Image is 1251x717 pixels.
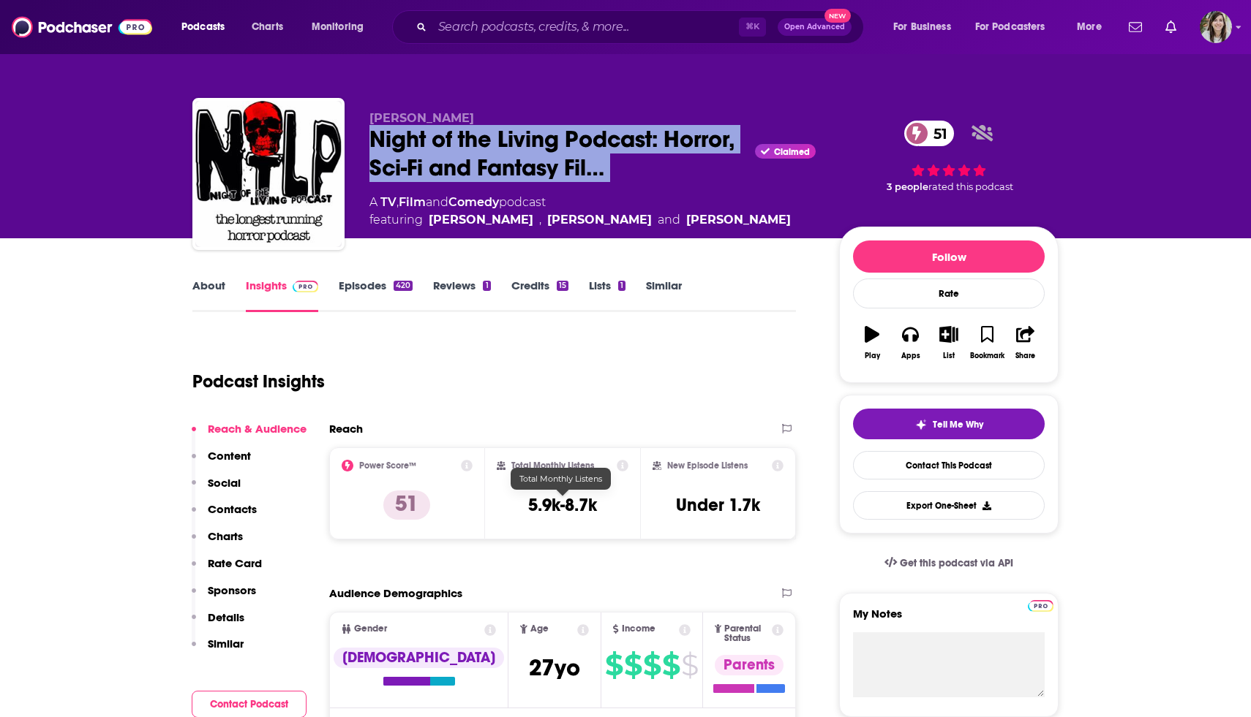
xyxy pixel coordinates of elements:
span: ⌘ K [739,18,766,37]
button: Show profile menu [1200,11,1232,43]
span: and [658,211,680,229]
button: Follow [853,240,1045,273]
img: tell me why sparkle [915,419,927,430]
input: Search podcasts, credits, & more... [432,15,739,39]
p: Similar [208,637,244,650]
span: and [426,195,448,209]
span: Open Advanced [784,23,845,31]
h2: Audience Demographics [329,586,462,600]
a: Film [399,195,426,209]
h3: 5.9k-8.7k [528,494,597,516]
p: Details [208,610,244,624]
span: Logged in as devinandrade [1200,11,1232,43]
span: For Business [893,17,951,37]
img: User Profile [1200,11,1232,43]
span: $ [605,653,623,677]
div: Bookmark [970,352,1004,360]
span: More [1077,17,1102,37]
img: Podchaser - Follow, Share and Rate Podcasts [12,13,152,41]
span: Gender [354,624,387,634]
h2: Reach [329,422,363,436]
span: , [539,211,541,229]
span: Age [530,624,549,634]
button: Export One-Sheet [853,491,1045,520]
div: [PERSON_NAME] [686,211,791,229]
p: Content [208,449,251,463]
div: 420 [394,281,413,291]
a: Get this podcast via API [873,545,1025,581]
p: Reach & Audience [208,422,307,436]
button: List [930,316,968,369]
div: Search podcasts, credits, & more... [406,10,878,44]
span: 51 [919,121,955,146]
p: Charts [208,529,243,543]
a: Contact This Podcast [853,451,1045,479]
p: Contacts [208,502,257,516]
span: $ [681,653,698,677]
span: Charts [252,17,283,37]
h2: New Episode Listens [667,460,748,471]
span: featuring [369,211,791,229]
a: TV [380,195,397,209]
button: Social [192,476,241,503]
span: Income [622,624,655,634]
label: My Notes [853,607,1045,632]
div: [PERSON_NAME] [429,211,533,229]
button: Reach & Audience [192,422,307,449]
a: Charts [242,15,292,39]
span: 27 yo [529,653,580,682]
a: Credits15 [511,278,568,312]
a: Lists1 [589,278,625,312]
a: Pro website [1028,598,1053,612]
span: New [824,9,851,23]
div: Rate [853,278,1045,308]
button: Content [192,449,251,476]
div: Apps [901,352,920,360]
img: Podchaser Pro [1028,600,1053,612]
button: open menu [966,15,1067,39]
h2: Power Score™ [359,460,416,471]
span: Parental Status [724,624,769,643]
a: InsightsPodchaser Pro [246,278,318,312]
button: Contacts [192,502,257,529]
button: Share [1007,316,1045,369]
button: Open AdvancedNew [778,18,852,36]
span: Claimed [774,148,810,156]
span: $ [662,653,680,677]
div: List [943,352,955,360]
span: For Podcasters [975,17,1045,37]
p: Social [208,476,241,490]
button: tell me why sparkleTell Me Why [853,409,1045,439]
div: [PERSON_NAME] [547,211,652,229]
h2: Total Monthly Listens [511,460,594,471]
a: Reviews1 [433,278,490,312]
p: 51 [383,490,430,520]
p: Sponsors [208,583,256,597]
button: open menu [883,15,969,39]
img: Night of the Living Podcast: Horror, Sci-Fi and Fantasy Film Discussion [195,101,342,247]
p: Rate Card [208,556,262,570]
div: 15 [557,281,568,291]
button: Bookmark [968,316,1006,369]
button: Details [192,610,244,637]
div: Parents [715,655,784,675]
div: Share [1015,352,1035,360]
a: About [192,278,225,312]
span: $ [624,653,642,677]
h1: Podcast Insights [192,371,325,392]
span: [PERSON_NAME] [369,111,474,125]
a: Show notifications dropdown [1160,15,1182,39]
span: Get this podcast via API [900,557,1013,569]
h3: Under 1.7k [676,494,760,516]
span: rated this podcast [928,181,1013,192]
div: 51 3 peoplerated this podcast [839,111,1059,202]
a: 51 [904,121,955,146]
button: open menu [1067,15,1120,39]
span: Total Monthly Listens [519,474,602,484]
button: Similar [192,637,244,664]
button: open menu [171,15,244,39]
span: , [397,195,399,209]
button: Sponsors [192,583,256,610]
